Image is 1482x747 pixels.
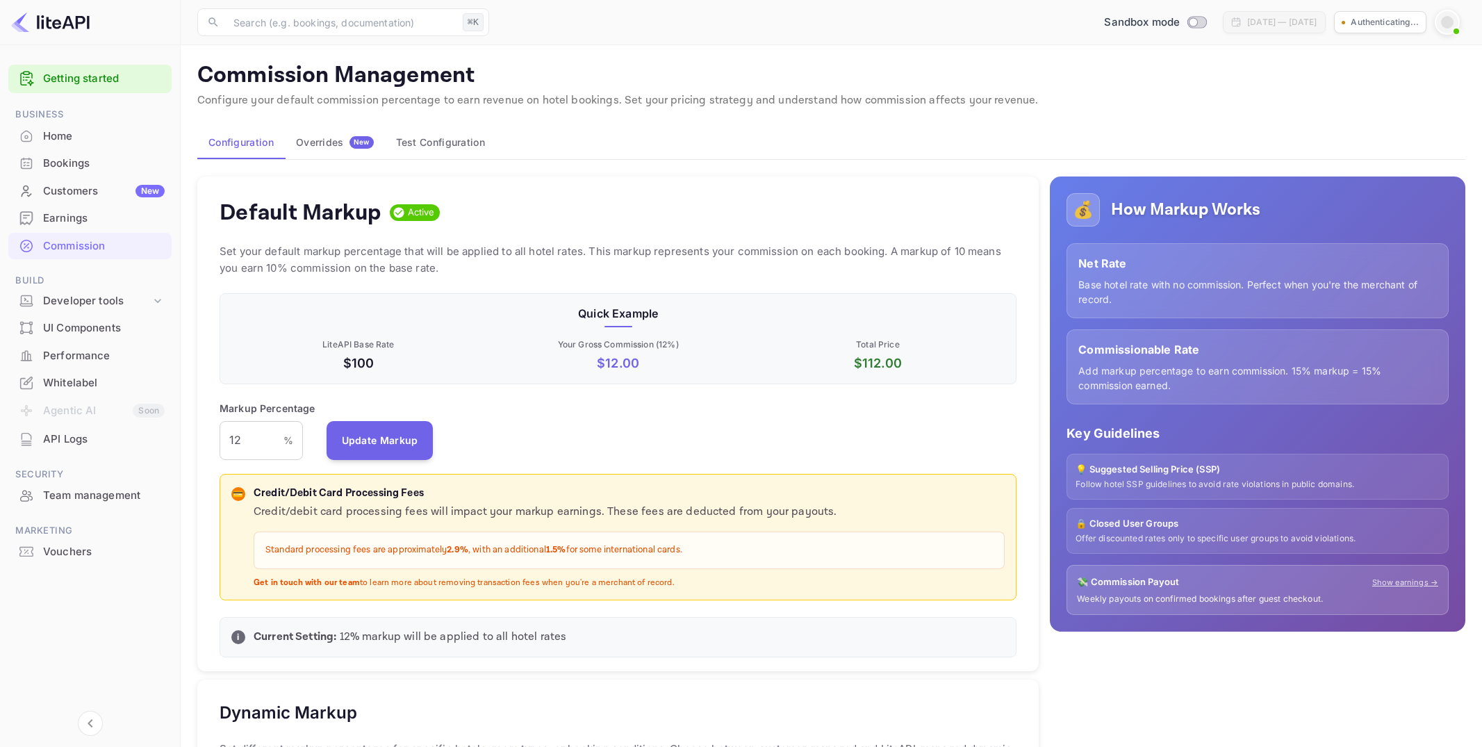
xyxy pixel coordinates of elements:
a: Whitelabel [8,370,172,395]
button: Update Markup [327,421,434,460]
div: Earnings [8,205,172,232]
a: Bookings [8,150,172,176]
div: Earnings [43,211,165,227]
h5: Dynamic Markup [220,702,357,724]
a: CustomersNew [8,178,172,204]
p: Configure your default commission percentage to earn revenue on hotel bookings. Set your pricing ... [197,92,1465,109]
p: Standard processing fees are approximately , with an additional for some international cards. [265,543,993,557]
p: Follow hotel SSP guidelines to avoid rate violations in public domains. [1076,479,1440,491]
div: Team management [43,488,165,504]
p: 💰 [1073,197,1094,222]
p: Net Rate [1078,255,1437,272]
input: Search (e.g. bookings, documentation) [225,8,457,36]
span: Build [8,273,172,288]
p: Markup Percentage [220,401,315,416]
p: 12 % markup will be applied to all hotel rates [254,629,1005,646]
strong: 2.9% [447,544,468,556]
a: UI Components [8,315,172,340]
input: 0 [220,421,283,460]
div: [DATE] — [DATE] [1247,16,1317,28]
p: Commissionable Rate [1078,341,1437,358]
div: Home [8,123,172,150]
p: Authenticating... [1351,16,1419,28]
div: Whitelabel [43,375,165,391]
div: API Logs [8,426,172,453]
p: Key Guidelines [1067,424,1449,443]
h5: How Markup Works [1111,199,1260,221]
p: 💡 Suggested Selling Price (SSP) [1076,463,1440,477]
button: Test Configuration [385,126,496,159]
strong: 1.5% [546,544,566,556]
div: New [135,185,165,197]
div: UI Components [43,320,165,336]
div: Bookings [8,150,172,177]
div: API Logs [43,432,165,448]
span: Security [8,467,172,482]
p: % [283,433,293,448]
div: Customers [43,183,165,199]
p: Offer discounted rates only to specific user groups to avoid violations. [1076,533,1440,545]
a: Team management [8,482,172,508]
div: Developer tools [8,289,172,313]
p: to learn more about removing transaction fees when you're a merchant of record. [254,577,1005,589]
a: Getting started [43,71,165,87]
span: Business [8,107,172,122]
div: Performance [43,348,165,364]
p: Credit/Debit Card Processing Fees [254,486,1005,502]
strong: Current Setting: [254,630,336,644]
p: $ 12.00 [491,354,746,372]
p: $ 112.00 [751,354,1005,372]
p: 💳 [233,488,243,500]
a: Show earnings → [1372,577,1438,589]
a: Vouchers [8,539,172,564]
div: Vouchers [8,539,172,566]
p: Credit/debit card processing fees will impact your markup earnings. These fees are deducted from ... [254,504,1005,520]
a: Commission [8,233,172,258]
div: Vouchers [43,544,165,560]
p: 💸 Commission Payout [1077,575,1179,589]
a: Earnings [8,205,172,231]
p: LiteAPI Base Rate [231,338,486,351]
button: Collapse navigation [78,711,103,736]
div: Team management [8,482,172,509]
div: Switch to Production mode [1098,15,1212,31]
p: Your Gross Commission ( 12 %) [491,338,746,351]
p: Base hotel rate with no commission. Perfect when you're the merchant of record. [1078,277,1437,306]
div: Commission [8,233,172,260]
p: Quick Example [231,305,1005,322]
a: Performance [8,343,172,368]
span: New [349,138,374,147]
p: 🔒 Closed User Groups [1076,517,1440,531]
p: Weekly payouts on confirmed bookings after guest checkout. [1077,593,1438,605]
div: Bookings [43,156,165,172]
div: Performance [8,343,172,370]
p: Total Price [751,338,1005,351]
div: UI Components [8,315,172,342]
div: CustomersNew [8,178,172,205]
div: Home [43,129,165,145]
span: Sandbox mode [1104,15,1180,31]
p: Add markup percentage to earn commission. 15% markup = 15% commission earned. [1078,363,1437,393]
p: Set your default markup percentage that will be applied to all hotel rates. This markup represent... [220,243,1016,277]
div: Getting started [8,65,172,93]
a: Home [8,123,172,149]
span: Marketing [8,523,172,539]
p: Commission Management [197,62,1465,90]
p: i [237,631,239,643]
a: API Logs [8,426,172,452]
span: Active [402,206,441,220]
img: LiteAPI logo [11,11,90,33]
h4: Default Markup [220,199,381,227]
div: Commission [43,238,165,254]
button: Configuration [197,126,285,159]
div: Overrides [296,136,374,149]
strong: Get in touch with our team [254,577,360,588]
p: $100 [231,354,486,372]
div: Developer tools [43,293,151,309]
div: Whitelabel [8,370,172,397]
div: ⌘K [463,13,484,31]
